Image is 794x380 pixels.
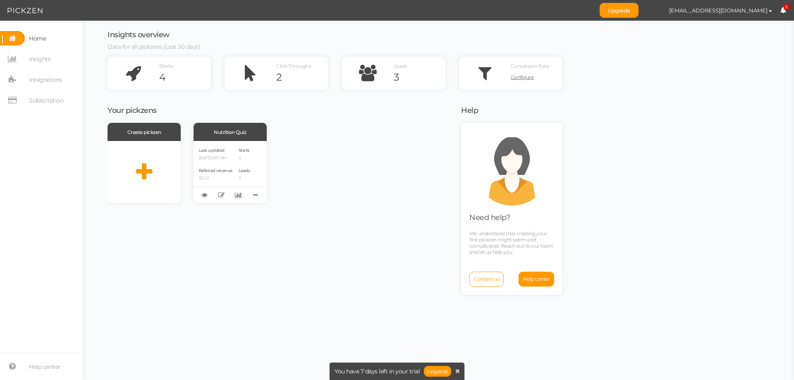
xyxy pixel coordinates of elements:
[335,368,420,374] span: You have 7 days left in your trial
[469,230,553,255] span: We understand that creating your first pickzen might seem a bit complicated. Reach out to our tea...
[108,43,200,50] span: Data for all pickzens (Last 30 days)
[784,4,789,10] span: 5
[194,141,267,203] div: Last updated [DATE] 8:51 AM Referred revenue $25.9 Starts 4 Leads 3
[469,213,510,222] span: Need help?
[475,131,549,206] img: support.png
[424,366,451,377] a: Upgrade
[199,155,232,161] p: [DATE] 8:51 AM
[239,155,250,161] p: 4
[394,63,407,69] span: Leads
[29,73,62,86] span: Integrations
[29,32,46,45] span: Home
[239,148,249,153] span: Starts
[29,53,50,66] span: Insights
[159,71,211,84] div: 4
[511,63,549,69] span: Conversion Rate
[199,168,232,173] span: Referred revenue
[199,148,225,153] span: Last updated
[519,272,555,287] a: Help center
[239,176,250,181] p: 3
[523,276,550,282] span: Help center
[647,3,661,18] img: 5f40068210b4f8eccfab4f91f5e8baab
[159,63,172,69] span: Starts
[276,71,328,84] div: 2
[461,106,478,115] span: Help
[29,360,60,373] span: Help center
[511,74,534,80] span: Configure
[199,176,232,181] p: $25.9
[669,7,768,14] span: [EMAIL_ADDRESS][DOMAIN_NAME]
[511,71,562,84] a: Configure
[239,168,250,173] span: Leads
[474,276,499,282] span: Contact us
[394,71,445,84] div: 3
[194,123,267,141] div: Nutrition Quiz
[276,63,311,69] span: Click Throughs
[7,6,43,16] img: Pickzen logo
[108,106,157,115] span: Your pickzens
[29,94,63,107] span: Subscription
[108,30,170,39] span: Insights overview
[600,3,639,18] a: Upgrade
[127,129,161,135] span: Create pickzen
[661,3,780,17] button: [EMAIL_ADDRESS][DOMAIN_NAME]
